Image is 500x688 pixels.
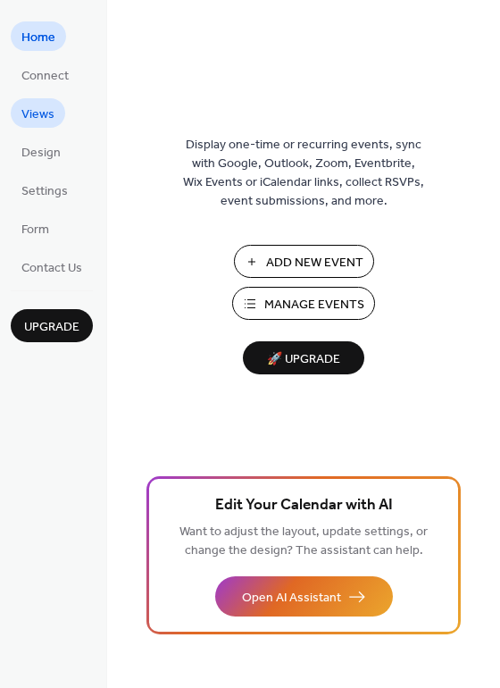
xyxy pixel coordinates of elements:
span: Form [21,221,49,239]
button: Upgrade [11,309,93,342]
span: Contact Us [21,259,82,278]
span: Settings [21,182,68,201]
a: Views [11,98,65,128]
span: Display one-time or recurring events, sync with Google, Outlook, Zoom, Eventbrite, Wix Events or ... [183,136,424,211]
span: Connect [21,67,69,86]
span: 🚀 Upgrade [254,348,354,372]
a: Home [11,21,66,51]
span: Open AI Assistant [242,589,341,608]
span: Edit Your Calendar with AI [215,493,393,518]
span: Upgrade [24,318,79,337]
button: Manage Events [232,287,375,320]
button: Add New Event [234,245,374,278]
button: Open AI Assistant [215,576,393,617]
a: Settings [11,175,79,205]
span: Home [21,29,55,47]
span: Add New Event [266,254,363,273]
a: Form [11,214,60,243]
span: Want to adjust the layout, update settings, or change the design? The assistant can help. [179,520,428,563]
a: Connect [11,60,79,89]
a: Design [11,137,71,166]
a: Contact Us [11,252,93,281]
span: Design [21,144,61,163]
span: Views [21,105,54,124]
button: 🚀 Upgrade [243,341,364,374]
span: Manage Events [264,296,364,315]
